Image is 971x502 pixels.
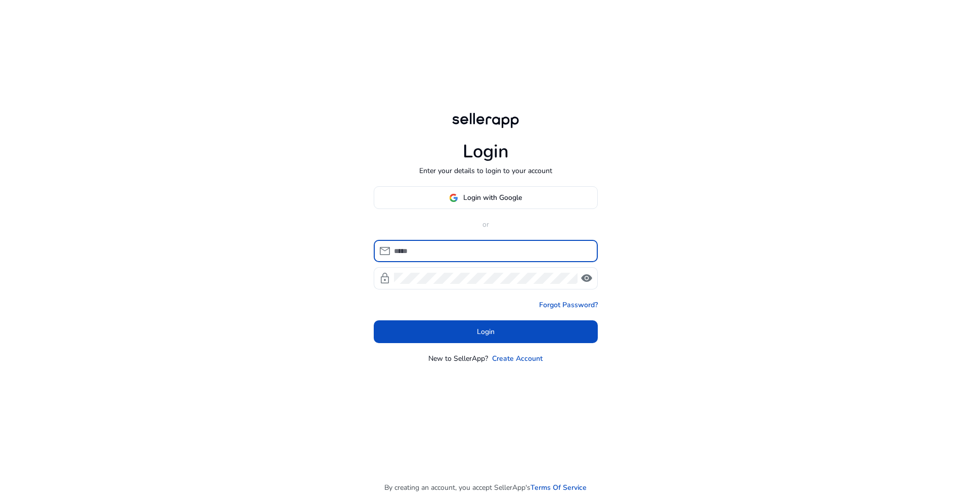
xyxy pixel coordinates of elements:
p: Enter your details to login to your account [419,165,552,176]
button: Login with Google [374,186,598,209]
span: Login [477,326,495,337]
span: lock [379,272,391,284]
a: Create Account [492,353,543,364]
span: visibility [581,272,593,284]
button: Login [374,320,598,343]
p: New to SellerApp? [428,353,488,364]
a: Forgot Password? [539,300,598,310]
h1: Login [463,141,509,162]
a: Terms Of Service [531,482,587,493]
img: google-logo.svg [449,193,458,202]
p: or [374,219,598,230]
span: mail [379,245,391,257]
span: Login with Google [463,192,522,203]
